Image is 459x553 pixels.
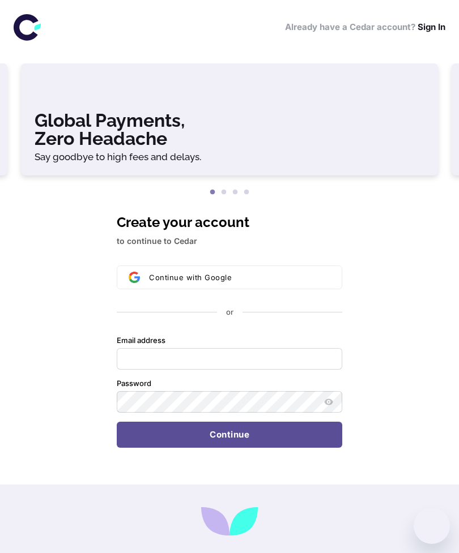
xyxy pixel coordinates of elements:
[226,307,233,318] p: or
[207,187,218,198] button: 1
[117,336,165,346] label: Email address
[322,395,335,409] button: Show password
[418,22,445,32] a: Sign In
[285,21,445,34] h6: Already have a Cedar account?
[149,273,232,282] span: Continue with Google
[117,422,342,448] button: Continue
[35,112,424,148] h3: Global Payments, Zero Headache
[117,379,151,389] label: Password
[117,212,342,233] h1: Create your account
[218,187,229,198] button: 2
[35,152,424,162] h6: Say goodbye to high fees and delays.
[229,187,241,198] button: 3
[241,187,252,198] button: 4
[117,265,342,289] button: Sign in with GoogleContinue with Google
[129,272,140,283] img: Sign in with Google
[117,235,342,247] p: to continue to Cedar
[414,508,450,544] iframe: Button to launch messaging window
